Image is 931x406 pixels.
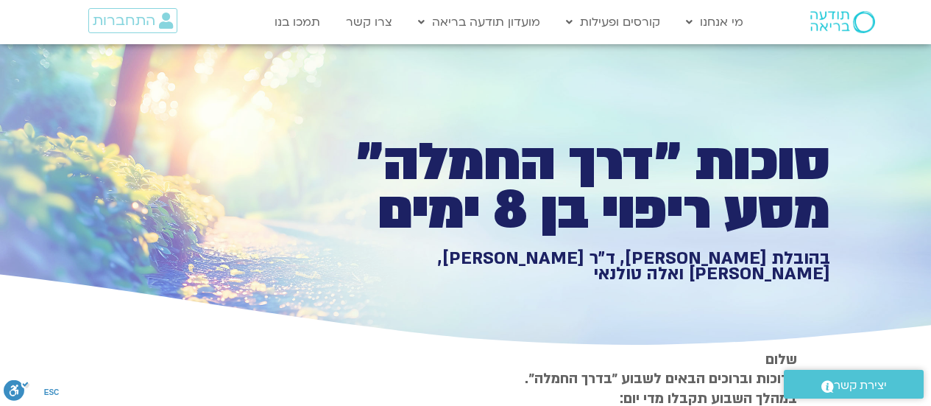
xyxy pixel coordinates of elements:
a: תמכו בנו [267,8,328,36]
a: מועדון תודעה בריאה [411,8,548,36]
a: יצירת קשר [784,370,924,399]
span: יצירת קשר [834,376,887,396]
img: תודעה בריאה [810,11,875,33]
a: התחברות [88,8,177,33]
a: מי אנחנו [679,8,751,36]
a: קורסים ופעילות [559,8,668,36]
span: התחברות [93,13,155,29]
a: צרו קשר [339,8,400,36]
h1: בהובלת [PERSON_NAME], ד״ר [PERSON_NAME], [PERSON_NAME] ואלה טולנאי [320,251,830,282]
h1: סוכות ״דרך החמלה״ מסע ריפוי בן 8 ימים [320,139,830,235]
strong: שלום [765,350,797,369]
